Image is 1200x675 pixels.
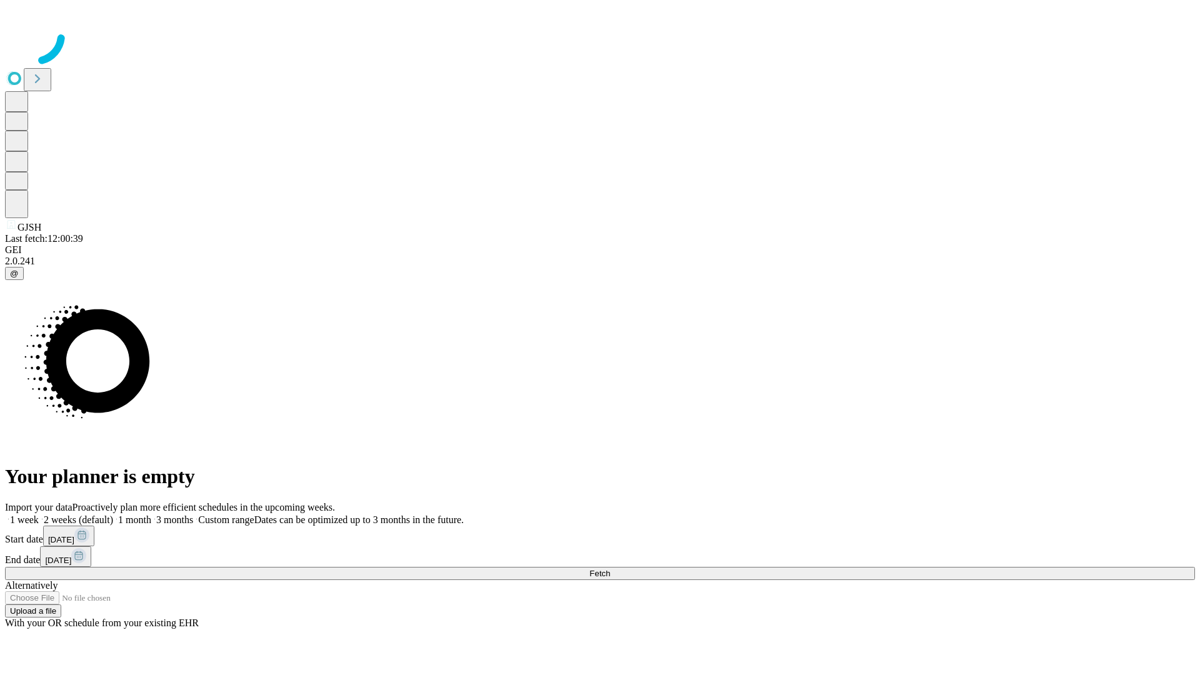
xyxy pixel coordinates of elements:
[5,244,1195,256] div: GEI
[118,514,151,525] span: 1 month
[48,535,74,544] span: [DATE]
[17,222,41,232] span: GJSH
[43,526,94,546] button: [DATE]
[5,256,1195,267] div: 2.0.241
[5,526,1195,546] div: Start date
[5,502,72,512] span: Import your data
[5,267,24,280] button: @
[5,465,1195,488] h1: Your planner is empty
[10,269,19,278] span: @
[5,233,83,244] span: Last fetch: 12:00:39
[198,514,254,525] span: Custom range
[5,580,57,591] span: Alternatively
[156,514,193,525] span: 3 months
[45,556,71,565] span: [DATE]
[254,514,464,525] span: Dates can be optimized up to 3 months in the future.
[5,567,1195,580] button: Fetch
[44,514,113,525] span: 2 weeks (default)
[10,514,39,525] span: 1 week
[5,604,61,617] button: Upload a file
[5,617,199,628] span: With your OR schedule from your existing EHR
[72,502,335,512] span: Proactively plan more efficient schedules in the upcoming weeks.
[40,546,91,567] button: [DATE]
[589,569,610,578] span: Fetch
[5,546,1195,567] div: End date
